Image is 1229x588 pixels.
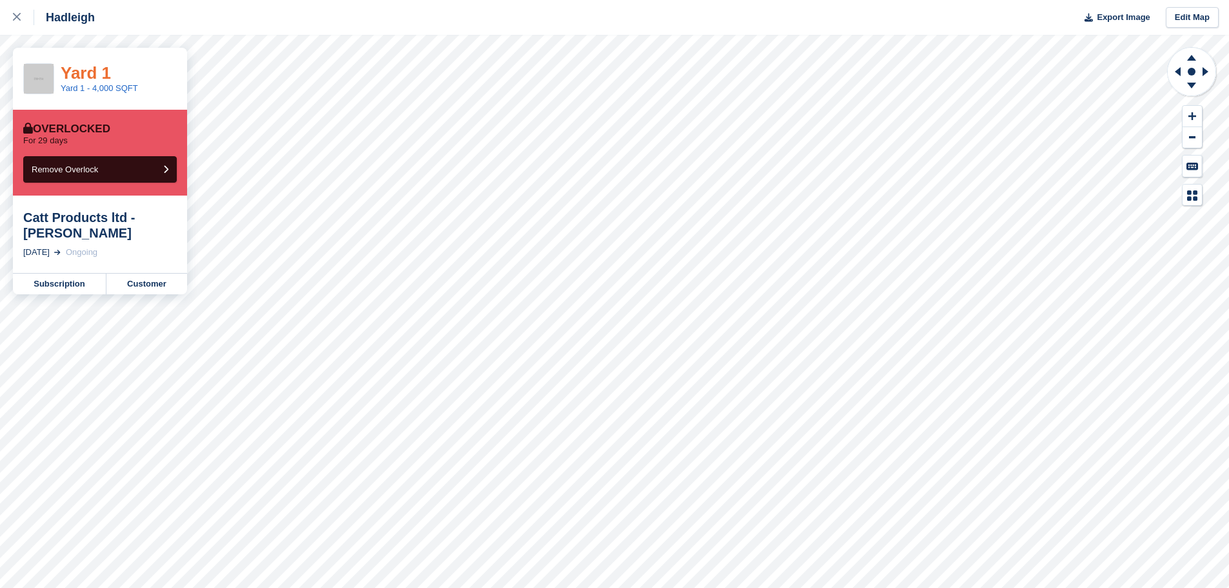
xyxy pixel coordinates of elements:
span: Remove Overlock [32,165,98,174]
div: Hadleigh [34,10,95,25]
button: Export Image [1077,7,1150,28]
a: Yard 1 - 4,000 SQFT [61,83,138,93]
div: Ongoing [66,246,97,259]
p: For 29 days [23,136,68,146]
div: [DATE] [23,246,50,259]
div: Catt Products ltd - [PERSON_NAME] [23,210,177,241]
button: Map Legend [1183,185,1202,206]
button: Zoom In [1183,106,1202,127]
a: Customer [106,274,187,294]
span: Export Image [1097,11,1150,24]
img: arrow-right-light-icn-cde0832a797a2874e46488d9cf13f60e5c3a73dbe684e267c42b8395dfbc2abf.svg [54,250,61,255]
button: Keyboard Shortcuts [1183,156,1202,177]
div: Overlocked [23,123,110,136]
button: Zoom Out [1183,127,1202,148]
a: Subscription [13,274,106,294]
img: 256x256-placeholder-a091544baa16b46aadf0b611073c37e8ed6a367829ab441c3b0103e7cf8a5b1b.png [24,64,54,94]
a: Yard 1 [61,63,111,83]
button: Remove Overlock [23,156,177,183]
a: Edit Map [1166,7,1219,28]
